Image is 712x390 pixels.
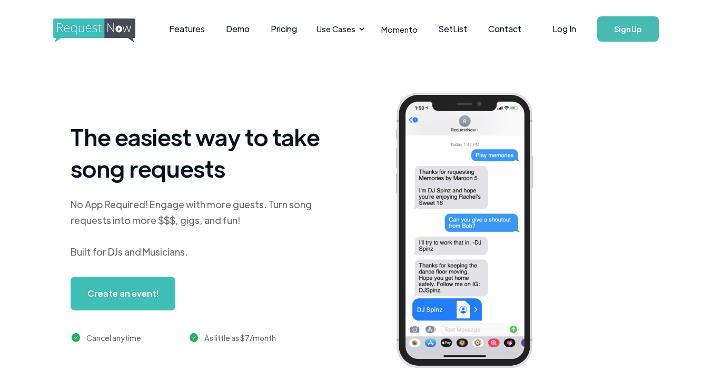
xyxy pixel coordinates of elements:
img: contact card example [538,358,650,390]
img: venmo screenshot [538,325,650,357]
div: Use Cases [310,13,368,45]
a: Log In [542,11,587,47]
img: green checkmark [72,333,81,342]
a: Sign Up [597,16,659,42]
a: Momento [371,14,428,45]
div: No App Required! Engage with more guests. Turn song requests into more $$$, gigs, and fun! Built ... [71,197,334,260]
a: Features [159,13,215,45]
a: SetList [428,13,478,45]
a: Pricing [260,13,308,45]
a: home [53,18,132,40]
a: Demo [215,13,260,45]
img: requestnow logo [53,18,155,43]
img: green checkmark [190,333,199,342]
div: As little as $7/month [204,331,276,344]
div: Use Cases [317,23,355,35]
div: Cancel anytime [86,331,141,344]
img: iphone screenshot [383,85,561,379]
a: Create an event! [71,277,175,310]
h1: The easiest way to take song requests [71,121,334,184]
a: Contact [478,13,532,45]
